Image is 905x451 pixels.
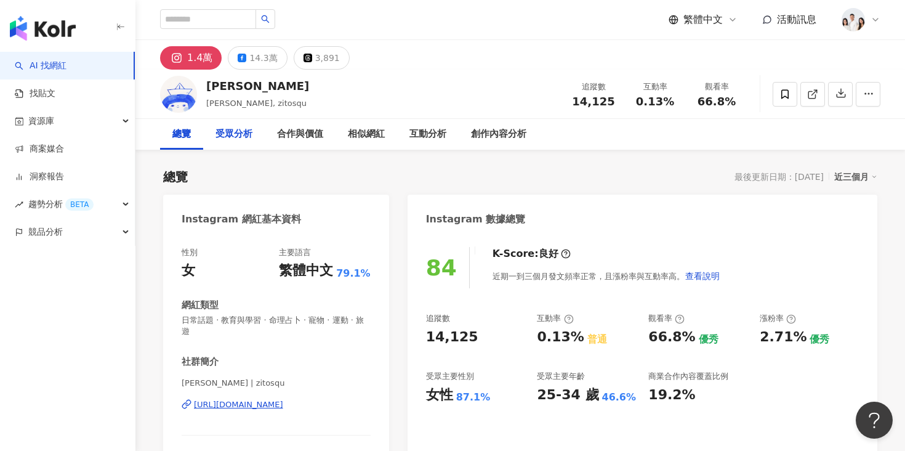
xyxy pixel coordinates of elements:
div: 66.8% [648,328,695,347]
div: 1.4萬 [187,49,212,67]
div: 總覽 [172,127,191,142]
div: 19.2% [648,386,695,405]
div: 25-34 歲 [537,386,598,405]
span: 查看說明 [685,271,720,281]
div: 互動率 [632,81,678,93]
div: 優秀 [699,333,718,346]
div: 優秀 [810,333,829,346]
a: 商案媒合 [15,143,64,155]
img: logo [10,16,76,41]
iframe: Help Scout Beacon - Open [856,402,893,439]
div: 46.6% [602,391,637,404]
div: 受眾主要年齡 [537,371,585,382]
button: 3,891 [294,46,350,70]
div: 互動率 [537,313,573,324]
span: 趨勢分析 [28,190,94,218]
img: 20231221_NR_1399_Small.jpg [842,8,865,31]
div: 總覽 [163,168,188,185]
div: 網紅類型 [182,299,219,312]
button: 14.3萬 [228,46,287,70]
div: [PERSON_NAME] [206,78,309,94]
div: 觀看率 [693,81,740,93]
div: 追蹤數 [426,313,450,324]
div: 互動分析 [409,127,446,142]
a: [URL][DOMAIN_NAME] [182,399,371,410]
div: 社群簡介 [182,356,219,368]
span: 14,125 [572,95,614,108]
span: 79.1% [336,267,371,280]
div: [URL][DOMAIN_NAME] [194,399,283,410]
div: 繁體中文 [279,261,333,280]
div: 3,891 [315,49,340,67]
div: 0.13% [537,328,584,347]
div: 近三個月 [834,169,877,185]
div: 普通 [587,333,607,346]
div: BETA [65,198,94,211]
span: [PERSON_NAME], zitosqu [206,99,307,108]
div: 84 [426,255,457,280]
div: 主要語言 [279,247,311,258]
div: Instagram 數據總覽 [426,213,526,226]
div: 14,125 [426,328,478,347]
span: 資源庫 [28,107,54,135]
div: 女 [182,261,195,280]
button: 1.4萬 [160,46,222,70]
div: K-Score : [493,247,571,261]
span: rise [15,200,23,209]
span: 繁體中文 [683,13,723,26]
div: 受眾主要性別 [426,371,474,382]
a: searchAI 找網紅 [15,60,66,72]
span: 活動訊息 [777,14,816,25]
div: 良好 [539,247,558,261]
span: 競品分析 [28,218,63,246]
div: 87.1% [456,391,491,404]
span: search [261,15,270,23]
div: 受眾分析 [215,127,252,142]
a: 找貼文 [15,87,55,100]
div: 14.3萬 [249,49,277,67]
a: 洞察報告 [15,171,64,183]
button: 查看說明 [685,264,720,288]
div: 漲粉率 [760,313,796,324]
div: 相似網紅 [348,127,385,142]
span: 日常話題 · 教育與學習 · 命理占卜 · 寵物 · 運動 · 旅遊 [182,315,371,337]
div: 合作與價值 [277,127,323,142]
div: 性別 [182,247,198,258]
div: 追蹤數 [570,81,617,93]
div: 觀看率 [648,313,685,324]
div: 女性 [426,386,453,405]
div: 最後更新日期：[DATE] [734,172,824,182]
div: 創作內容分析 [471,127,526,142]
span: 66.8% [698,95,736,108]
div: 商業合作內容覆蓋比例 [648,371,728,382]
img: KOL Avatar [160,76,197,113]
div: 近期一到三個月發文頻率正常，且漲粉率與互動率高。 [493,264,720,288]
span: 0.13% [636,95,674,108]
div: Instagram 網紅基本資料 [182,213,301,226]
div: 2.71% [760,328,806,347]
span: [PERSON_NAME] | zitosqu [182,378,371,389]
